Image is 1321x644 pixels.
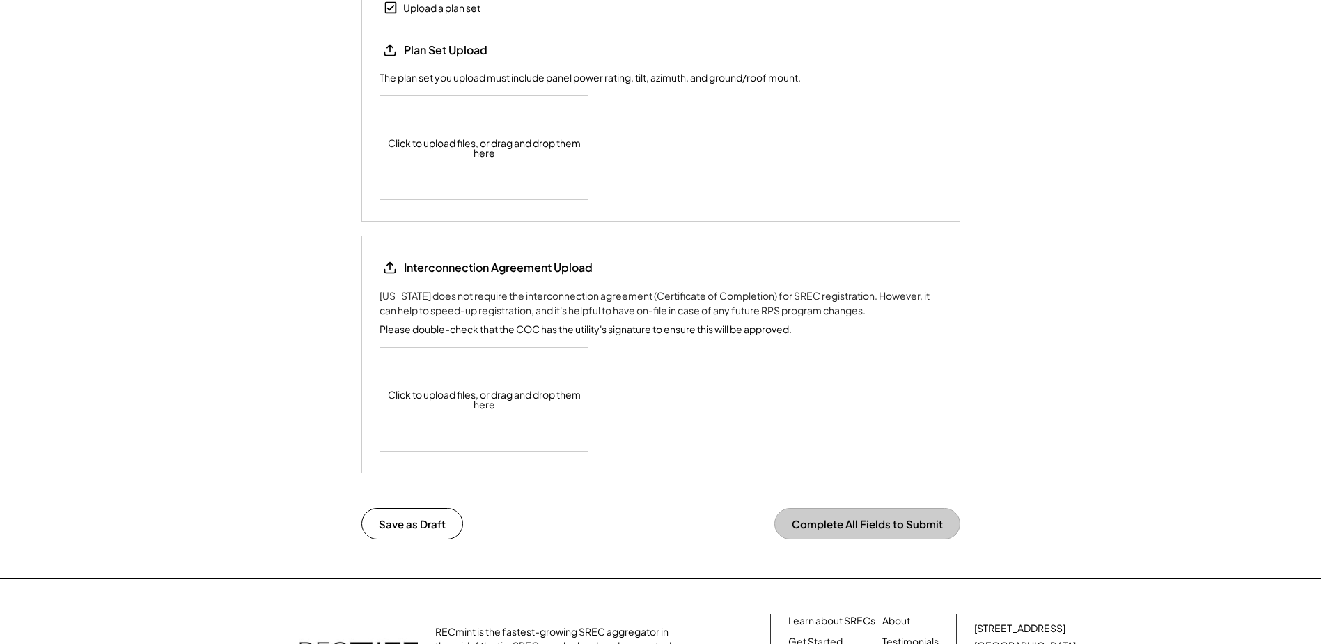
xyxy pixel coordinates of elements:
div: Click to upload files, or drag and drop them here [380,96,589,199]
div: Please double-check that the COC has the utility's signature to ensure this will be approved. [380,322,792,337]
div: The plan set you upload must include panel power rating, tilt, azimuth, and ground/roof mount. [380,71,801,85]
div: Interconnection Agreement Upload [404,260,593,275]
button: Save as Draft [361,508,463,539]
a: Learn about SRECs [788,614,875,628]
button: Complete All Fields to Submit [774,508,960,539]
div: [US_STATE] does not require the interconnection agreement (Certificate of Completion) for SREC re... [380,289,942,318]
div: Plan Set Upload [404,43,543,58]
div: [STREET_ADDRESS] [974,622,1065,636]
div: Click to upload files, or drag and drop them here [380,348,589,451]
div: Upload a plan set [403,1,480,15]
a: About [882,614,910,628]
